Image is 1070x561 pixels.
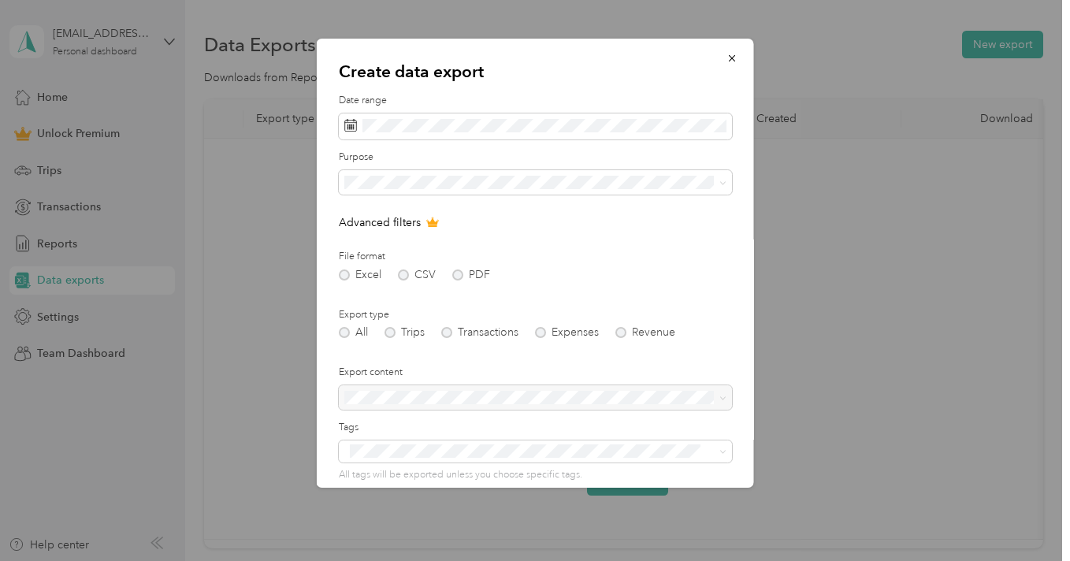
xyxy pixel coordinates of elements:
[339,308,732,322] label: Export type
[339,421,732,435] label: Tags
[339,366,732,380] label: Export content
[339,250,732,264] label: File format
[339,61,732,83] p: Create data export
[339,94,732,108] label: Date range
[339,150,732,165] label: Purpose
[339,468,732,482] p: All tags will be exported unless you choose specific tags.
[339,214,732,231] p: Advanced filters
[982,473,1070,561] iframe: Everlance-gr Chat Button Frame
